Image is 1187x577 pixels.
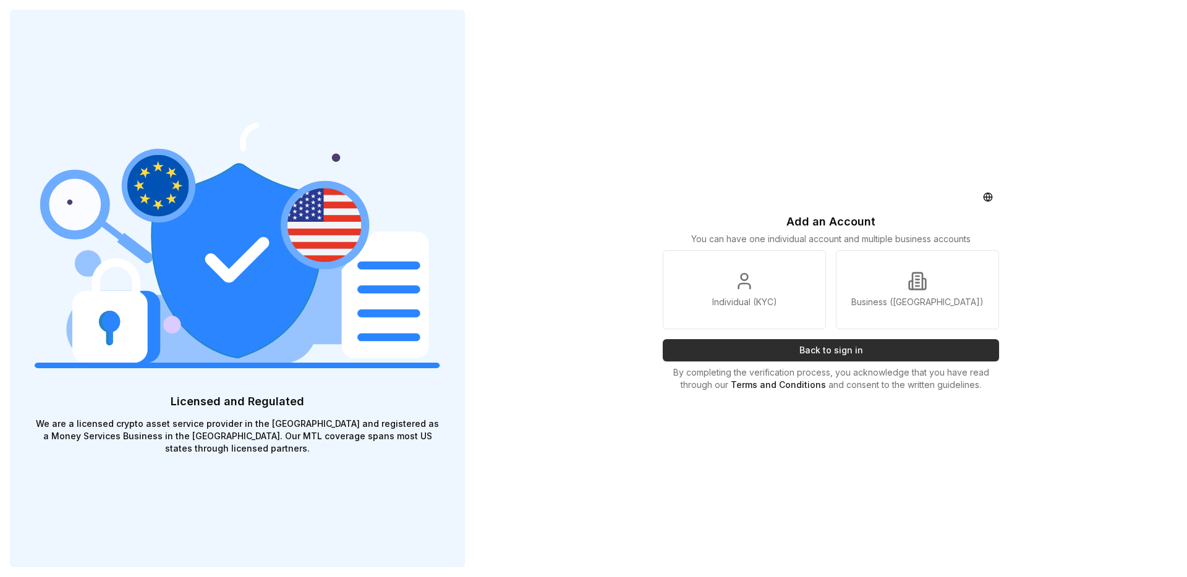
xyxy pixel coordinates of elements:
button: Back to sign in [663,339,999,361]
p: Licensed and Regulated [35,393,440,410]
p: Add an Account [786,213,875,230]
p: By completing the verification process, you acknowledge that you have read through our and consen... [663,366,999,391]
a: Individual (KYC) [663,250,826,329]
p: You can have one individual account and multiple business accounts [691,233,971,245]
a: Terms and Conditions [731,379,828,390]
p: Business ([GEOGRAPHIC_DATA]) [851,296,984,308]
p: We are a licensed crypto asset service provider in the [GEOGRAPHIC_DATA] and registered as a Mone... [35,418,440,455]
a: Business ([GEOGRAPHIC_DATA]) [836,250,999,329]
p: Individual (KYC) [712,296,777,308]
